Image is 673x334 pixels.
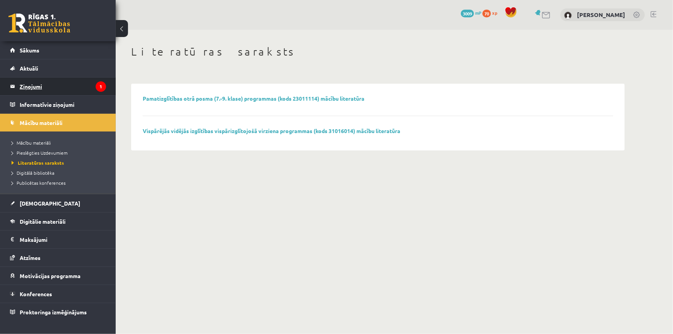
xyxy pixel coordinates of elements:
span: Proktoringa izmēģinājums [20,309,87,315]
span: Publicētas konferences [12,180,66,186]
a: Literatūras saraksts [12,159,108,166]
legend: Ziņojumi [20,78,106,95]
a: [DEMOGRAPHIC_DATA] [10,194,106,212]
a: Informatīvie ziņojumi [10,96,106,113]
a: Vispārējās vidējās izglītības vispārizglītojošā virziena programmas (kods 31016014) mācību litera... [143,127,400,134]
span: Konferences [20,290,52,297]
span: Literatūras saraksts [12,160,64,166]
legend: Maksājumi [20,231,106,248]
span: Aktuāli [20,65,38,72]
a: Motivācijas programma [10,267,106,285]
legend: Informatīvie ziņojumi [20,96,106,113]
span: Digitālie materiāli [20,218,66,225]
a: Pieslēgties Uzdevumiem [12,149,108,156]
a: Konferences [10,285,106,303]
a: Atzīmes [10,249,106,267]
a: Sākums [10,41,106,59]
span: mP [475,10,481,16]
a: Digitālā bibliotēka [12,169,108,176]
span: Atzīmes [20,254,40,261]
a: Mācību materiāli [12,139,108,146]
span: 3009 [461,10,474,17]
span: xp [492,10,497,16]
a: Pamatizglītības otrā posma (7.-9. klase) programmas (kods 23011114) mācību literatūra [143,95,364,102]
a: 70 xp [482,10,501,16]
a: Rīgas 1. Tālmācības vidusskola [8,13,70,33]
a: Maksājumi [10,231,106,248]
a: Aktuāli [10,59,106,77]
a: [PERSON_NAME] [577,11,625,19]
a: Publicētas konferences [12,179,108,186]
a: Mācību materiāli [10,114,106,132]
span: Sākums [20,47,39,54]
span: Motivācijas programma [20,272,81,279]
span: Pieslēgties Uzdevumiem [12,150,67,156]
span: Mācību materiāli [20,119,62,126]
a: Proktoringa izmēģinājums [10,303,106,321]
span: 70 [482,10,491,17]
span: [DEMOGRAPHIC_DATA] [20,200,80,207]
a: Ziņojumi1 [10,78,106,95]
span: Digitālā bibliotēka [12,170,54,176]
h1: Literatūras saraksts [131,45,625,58]
a: 3009 mP [461,10,481,16]
span: Mācību materiāli [12,140,51,146]
a: Digitālie materiāli [10,213,106,230]
img: Roberts Šmelds [564,12,572,19]
i: 1 [96,81,106,92]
